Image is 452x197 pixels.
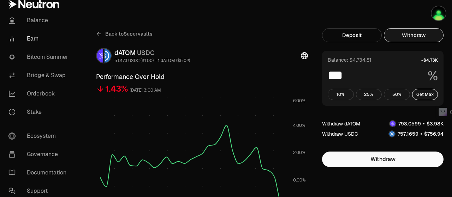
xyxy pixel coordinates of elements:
[114,58,190,63] div: 5.0173 USDC ($1.00) = 1 dATOM ($5.02)
[3,103,76,121] a: Stake
[328,89,354,100] button: 10%
[3,11,76,30] a: Balance
[432,6,446,20] img: Kycka wallet
[293,98,305,104] tspan: 6.00%
[293,123,305,128] tspan: 4.00%
[3,30,76,48] a: Earn
[96,72,308,82] h3: Performance Over Hold
[137,49,155,57] span: USDC
[322,28,382,42] button: Deposit
[389,131,395,137] img: USDC Logo
[293,177,306,183] tspan: 0.00%
[130,86,161,94] div: [DATE] 3:00 AM
[97,49,103,63] img: dATOM Logo
[105,49,111,63] img: USDC Logo
[390,121,395,127] img: dATOM Logo
[105,83,128,94] div: 1.43%
[384,28,444,42] button: Withdraw
[3,85,76,103] a: Orderbook
[356,89,382,100] button: 25%
[3,127,76,145] a: Ecosystem
[3,145,76,164] a: Governance
[3,164,76,182] a: Documentation
[96,28,153,39] a: Back toSupervaults
[322,130,358,137] div: Withdraw USDC
[328,56,371,63] div: Balance: $4,734.81
[293,150,305,155] tspan: 2.00%
[428,69,438,83] span: %
[114,48,190,58] div: dATOM
[3,48,76,66] a: Bitcoin Summer
[105,30,153,37] span: Back to Supervaults
[322,152,444,167] button: Withdraw
[384,89,410,100] button: 50%
[322,120,360,127] div: Withdraw dATOM
[412,89,438,100] button: Get Max
[3,66,76,85] a: Bridge & Swap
